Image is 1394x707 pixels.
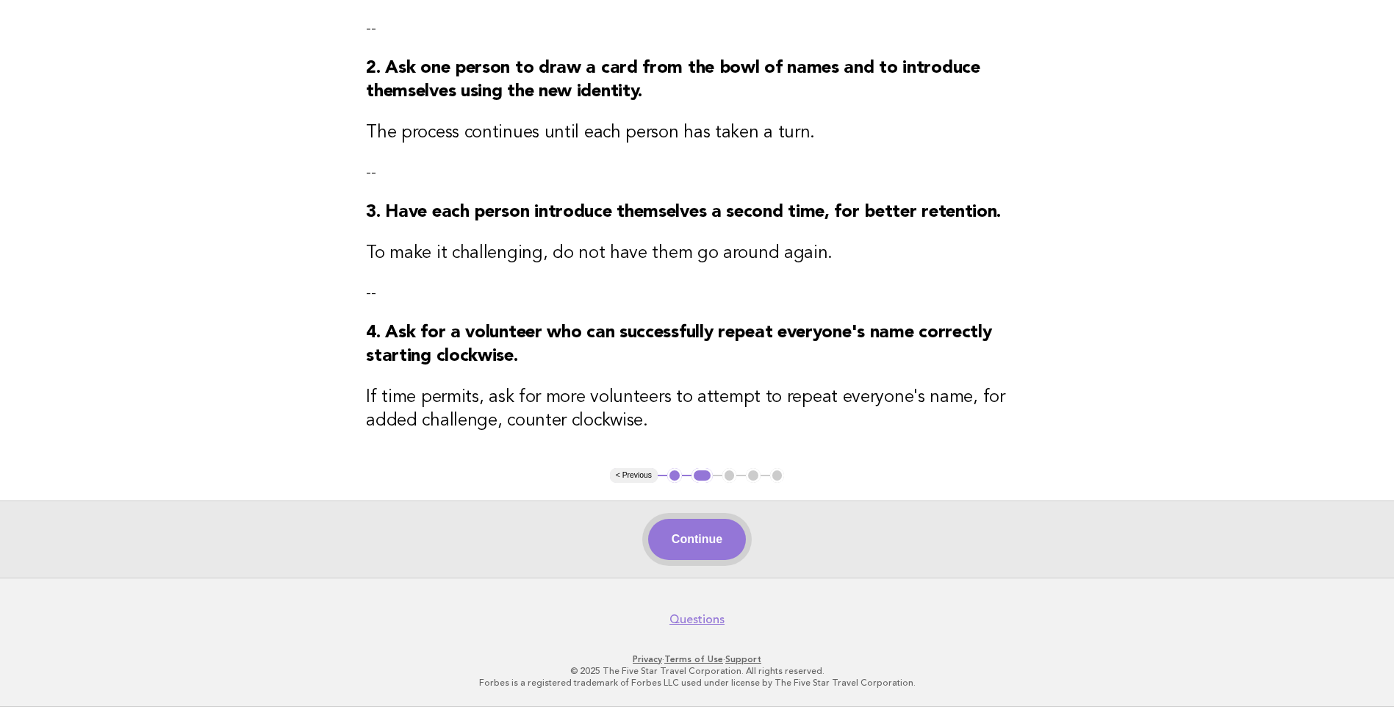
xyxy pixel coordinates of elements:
[669,612,725,627] a: Questions
[248,653,1147,665] p: · ·
[366,18,1028,39] p: --
[366,386,1028,433] h3: If time permits, ask for more volunteers to attempt to repeat everyone's name, for added challeng...
[725,654,761,664] a: Support
[248,677,1147,689] p: Forbes is a registered trademark of Forbes LLC used under license by The Five Star Travel Corpora...
[366,283,1028,304] p: --
[667,468,682,483] button: 1
[366,204,1001,221] strong: 3. Have each person introduce themselves a second time, for better retention.
[366,60,980,101] strong: 2. Ask one person to draw a card from the bowl of names and to introduce themselves using the new...
[366,121,1028,145] h3: The process continues until each person has taken a turn.
[664,654,723,664] a: Terms of Use
[610,468,658,483] button: < Previous
[691,468,713,483] button: 2
[366,324,991,365] strong: 4. Ask for a volunteer who can successfully repeat everyone's name correctly starting clockwise.
[633,654,662,664] a: Privacy
[366,242,1028,265] h3: To make it challenging, do not have them go around again.
[648,519,746,560] button: Continue
[366,162,1028,183] p: --
[248,665,1147,677] p: © 2025 The Five Star Travel Corporation. All rights reserved.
